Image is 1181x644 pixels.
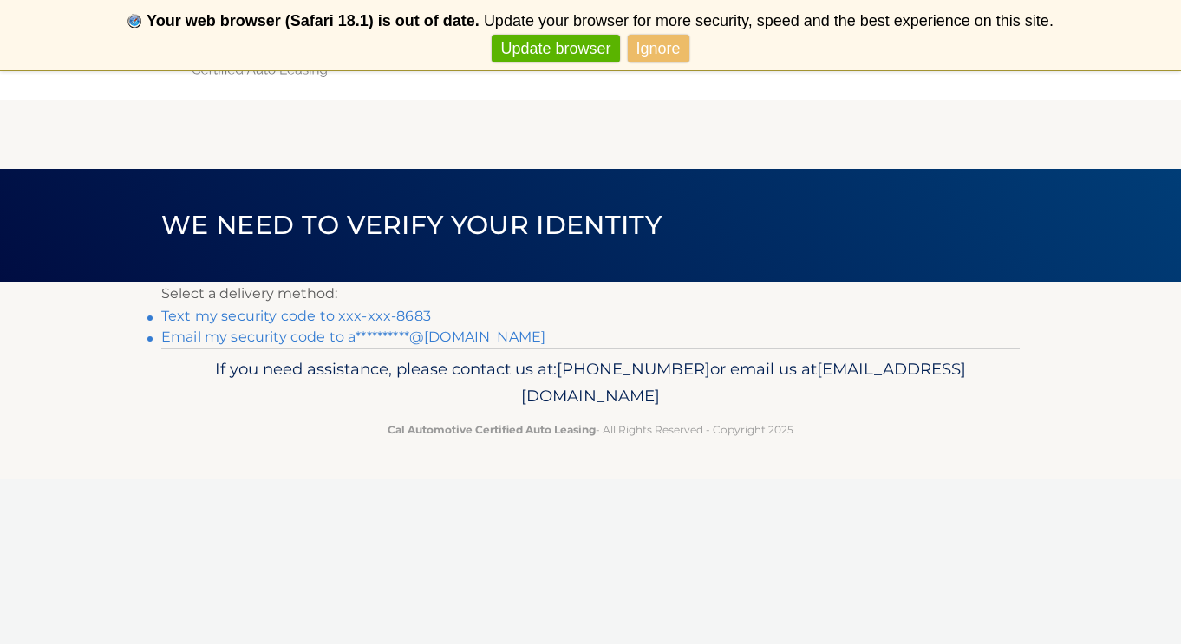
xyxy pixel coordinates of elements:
a: Text my security code to xxx-xxx-8683 [161,308,431,324]
p: Select a delivery method: [161,282,1020,306]
b: Your web browser (Safari 18.1) is out of date. [147,12,480,29]
p: - All Rights Reserved - Copyright 2025 [173,420,1008,439]
span: Update your browser for more security, speed and the best experience on this site. [484,12,1054,29]
strong: Cal Automotive Certified Auto Leasing [388,423,596,436]
span: We need to verify your identity [161,209,662,241]
p: If you need assistance, please contact us at: or email us at [173,355,1008,411]
a: Email my security code to a**********@[DOMAIN_NAME] [161,329,545,345]
a: Update browser [492,35,619,63]
span: [PHONE_NUMBER] [557,359,710,379]
a: Ignore [628,35,689,63]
